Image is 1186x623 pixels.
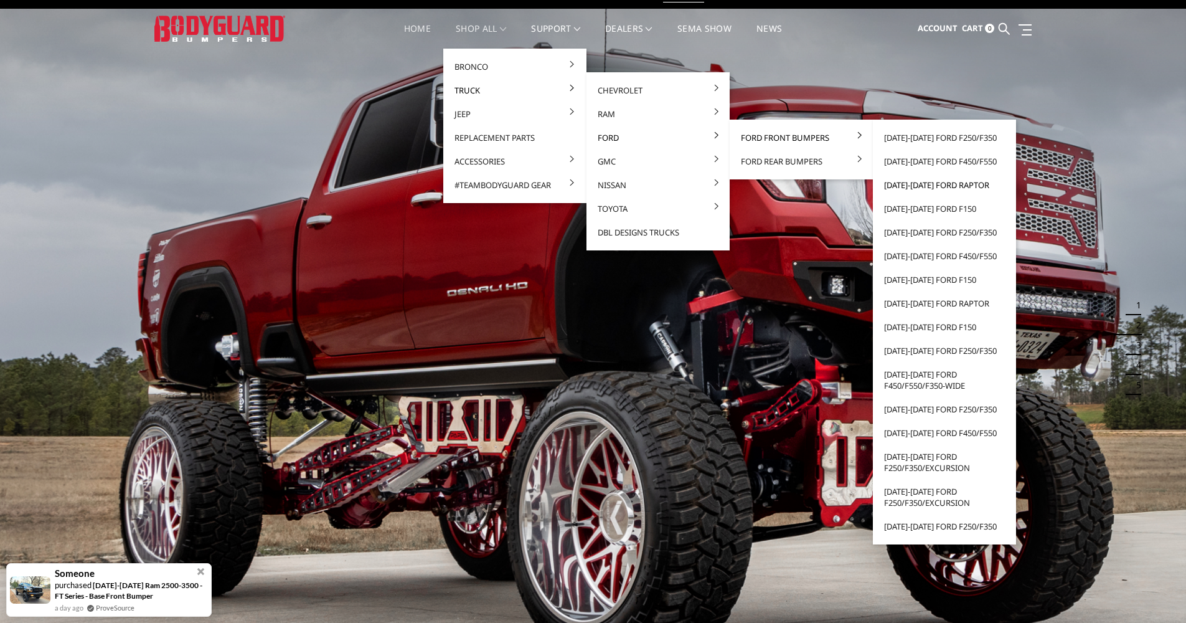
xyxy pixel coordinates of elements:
[55,581,202,601] a: [DATE]-[DATE] Ram 2500-3500 - FT Series - Base Front Bumper
[531,24,580,49] a: Support
[55,580,92,590] span: purchased
[878,480,1011,515] a: [DATE]-[DATE] Ford F250/F350/Excursion
[1124,563,1186,623] iframe: Chat Widget
[591,221,725,244] a: DBL Designs Trucks
[985,24,994,33] span: 0
[96,602,134,613] a: ProveSource
[756,24,782,49] a: News
[448,78,581,102] a: Truck
[456,24,506,49] a: shop all
[878,515,1011,538] a: [DATE]-[DATE] Ford F250/F350
[878,126,1011,150] a: [DATE]-[DATE] Ford F250/F350
[878,150,1011,173] a: [DATE]-[DATE] Ford F450/F550
[591,197,725,221] a: Toyota
[918,12,958,45] a: Account
[55,568,95,579] span: Someone
[1129,375,1141,395] button: 5 of 5
[591,102,725,126] a: Ram
[448,126,581,150] a: Replacement Parts
[878,292,1011,315] a: [DATE]-[DATE] Ford Raptor
[448,55,581,78] a: Bronco
[10,576,50,604] img: provesource social proof notification image
[878,315,1011,339] a: [DATE]-[DATE] Ford F150
[448,173,581,197] a: #TeamBodyguard Gear
[735,150,868,173] a: Ford Rear Bumpers
[591,126,725,150] a: Ford
[55,602,83,613] span: a day ago
[918,22,958,34] span: Account
[878,173,1011,197] a: [DATE]-[DATE] Ford Raptor
[735,126,868,150] a: Ford Front Bumpers
[878,244,1011,268] a: [DATE]-[DATE] Ford F450/F550
[448,150,581,173] a: Accessories
[591,150,725,173] a: GMC
[878,339,1011,363] a: [DATE]-[DATE] Ford F250/F350
[1129,315,1141,335] button: 2 of 5
[1129,335,1141,355] button: 3 of 5
[591,78,725,102] a: Chevrolet
[878,221,1011,244] a: [DATE]-[DATE] Ford F250/F350
[962,12,994,45] a: Cart 0
[448,102,581,126] a: Jeep
[878,421,1011,445] a: [DATE]-[DATE] Ford F450/F550
[1129,355,1141,375] button: 4 of 5
[878,445,1011,480] a: [DATE]-[DATE] Ford F250/F350/Excursion
[154,16,285,41] img: BODYGUARD BUMPERS
[1129,295,1141,315] button: 1 of 5
[404,24,431,49] a: Home
[591,173,725,197] a: Nissan
[878,397,1011,421] a: [DATE]-[DATE] Ford F250/F350
[878,197,1011,221] a: [DATE]-[DATE] Ford F150
[878,268,1011,292] a: [DATE]-[DATE] Ford F150
[605,24,652,49] a: Dealers
[962,22,983,34] span: Cart
[878,363,1011,397] a: [DATE]-[DATE] Ford F450/F550/F350-wide
[677,24,732,49] a: SEMA Show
